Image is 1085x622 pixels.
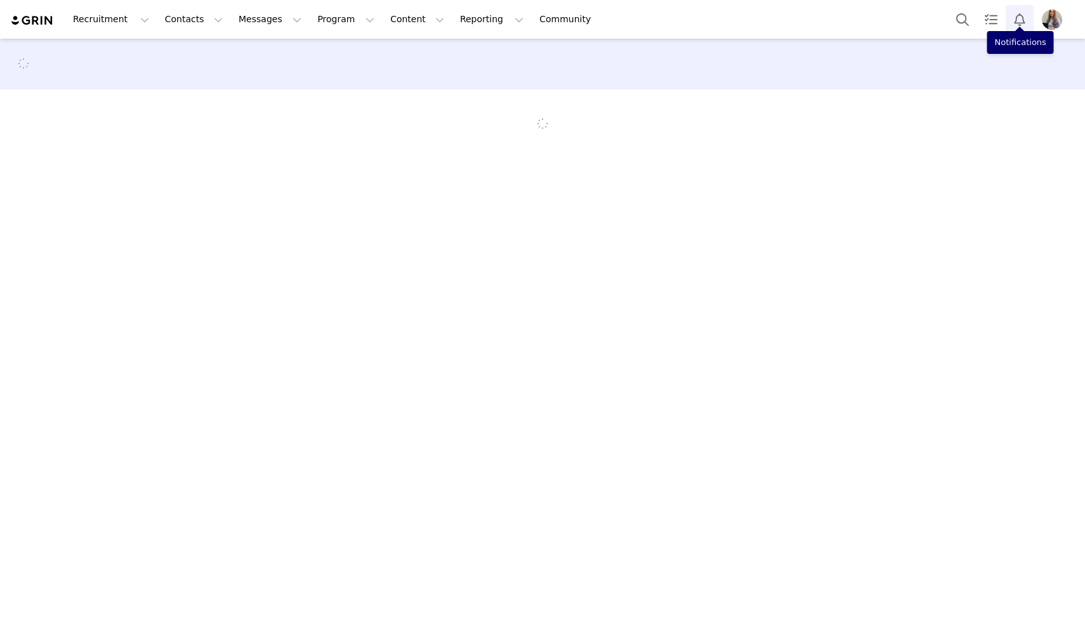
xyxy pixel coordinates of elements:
button: Contacts [157,5,230,34]
img: 92166ddb-5109-4bd2-983a-5e74b1951be6.jpg [1042,10,1062,30]
button: Search [949,5,977,34]
button: Messages [231,5,309,34]
img: grin logo [10,15,55,27]
button: Reporting [452,5,531,34]
button: Profile [1034,10,1075,30]
button: Program [310,5,382,34]
a: Tasks [977,5,1005,34]
a: Community [532,5,604,34]
button: Notifications [1006,5,1034,34]
button: Content [383,5,452,34]
button: Recruitment [65,5,157,34]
